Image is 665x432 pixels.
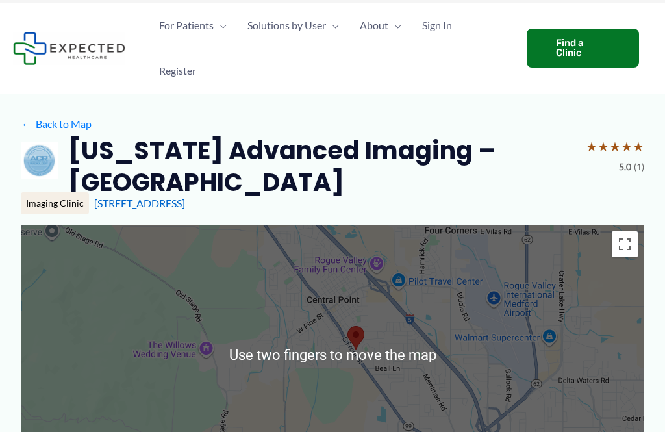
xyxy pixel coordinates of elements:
span: ★ [621,134,633,159]
span: Solutions by User [247,3,326,48]
span: Menu Toggle [388,3,401,48]
span: About [360,3,388,48]
a: [STREET_ADDRESS] [94,197,185,209]
img: Expected Healthcare Logo - side, dark font, small [13,32,125,65]
a: ←Back to Map [21,114,92,134]
h2: [US_STATE] Advanced Imaging – [GEOGRAPHIC_DATA] [68,134,575,199]
span: Register [159,48,196,94]
span: For Patients [159,3,214,48]
span: ★ [633,134,644,159]
span: Sign In [422,3,452,48]
a: AboutMenu Toggle [349,3,412,48]
span: (1) [634,159,644,175]
span: ★ [609,134,621,159]
span: ★ [586,134,597,159]
button: Toggle fullscreen view [612,231,638,257]
a: Solutions by UserMenu Toggle [237,3,349,48]
span: Menu Toggle [326,3,339,48]
a: For PatientsMenu Toggle [149,3,237,48]
a: Find a Clinic [527,29,639,68]
span: Menu Toggle [214,3,227,48]
span: 5.0 [619,159,631,175]
div: Imaging Clinic [21,192,89,214]
span: ← [21,118,33,130]
nav: Primary Site Navigation [149,3,514,94]
span: ★ [597,134,609,159]
a: Register [149,48,207,94]
a: Sign In [412,3,462,48]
